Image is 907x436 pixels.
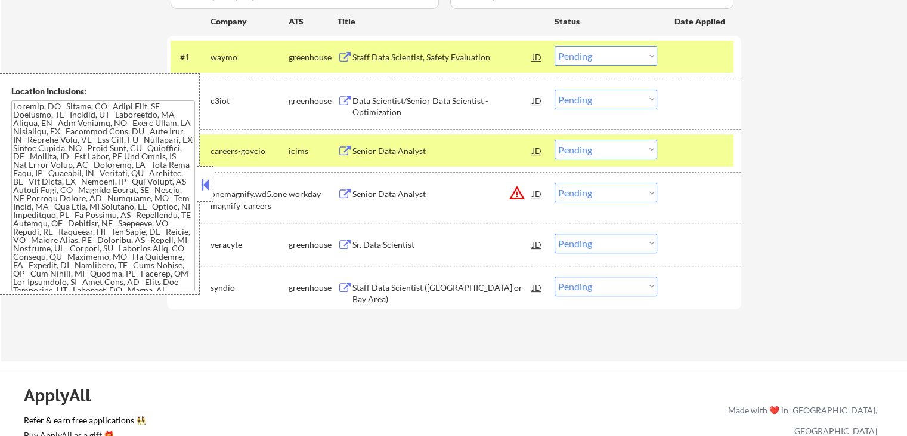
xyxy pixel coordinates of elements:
[352,145,533,157] div: Senior Data Analyst
[180,51,201,63] div: #1
[211,95,289,107] div: c3iot
[531,183,543,204] div: JD
[211,145,289,157] div: careers-govcio
[289,239,338,251] div: greenhouse
[352,95,533,118] div: Data Scientist/Senior Data Scientist - Optimization
[531,234,543,255] div: JD
[338,16,543,27] div: Title
[24,416,479,429] a: Refer & earn free applications 👯‍♀️
[289,95,338,107] div: greenhouse
[531,277,543,298] div: JD
[352,282,533,305] div: Staff Data Scientist ([GEOGRAPHIC_DATA] or Bay Area)
[289,282,338,294] div: greenhouse
[211,239,289,251] div: veracyte
[531,140,543,161] div: JD
[211,16,289,27] div: Company
[211,188,289,211] div: onemagnify.wd5.onemagnify_careers
[352,239,533,251] div: Sr. Data Scientist
[289,188,338,200] div: workday
[24,385,104,406] div: ApplyAll
[674,16,727,27] div: Date Applied
[531,90,543,111] div: JD
[11,85,195,97] div: Location Inclusions:
[289,145,338,157] div: icims
[555,10,657,32] div: Status
[509,185,525,201] button: warning_amber
[352,51,533,63] div: Staff Data Scientist, Safety Evaluation
[531,46,543,67] div: JD
[211,51,289,63] div: waymo
[352,188,533,200] div: Senior Data Analyst
[211,282,289,294] div: syndio
[289,16,338,27] div: ATS
[289,51,338,63] div: greenhouse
